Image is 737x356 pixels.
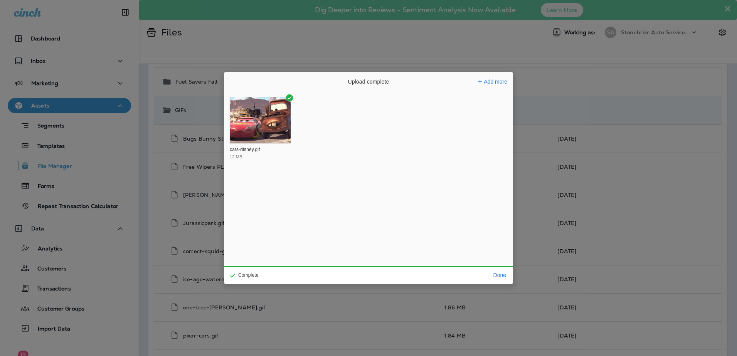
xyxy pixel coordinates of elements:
div: 12 MB [230,155,242,159]
span: Add more [484,79,507,85]
div: cars-disney.gif [230,147,289,153]
img: cars-disney.gif [230,97,291,143]
div: Complete [224,266,260,284]
div: Complete [230,273,258,277]
div: Upload complete [311,72,426,91]
button: Done [490,270,509,280]
button: Add more files [475,76,510,87]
